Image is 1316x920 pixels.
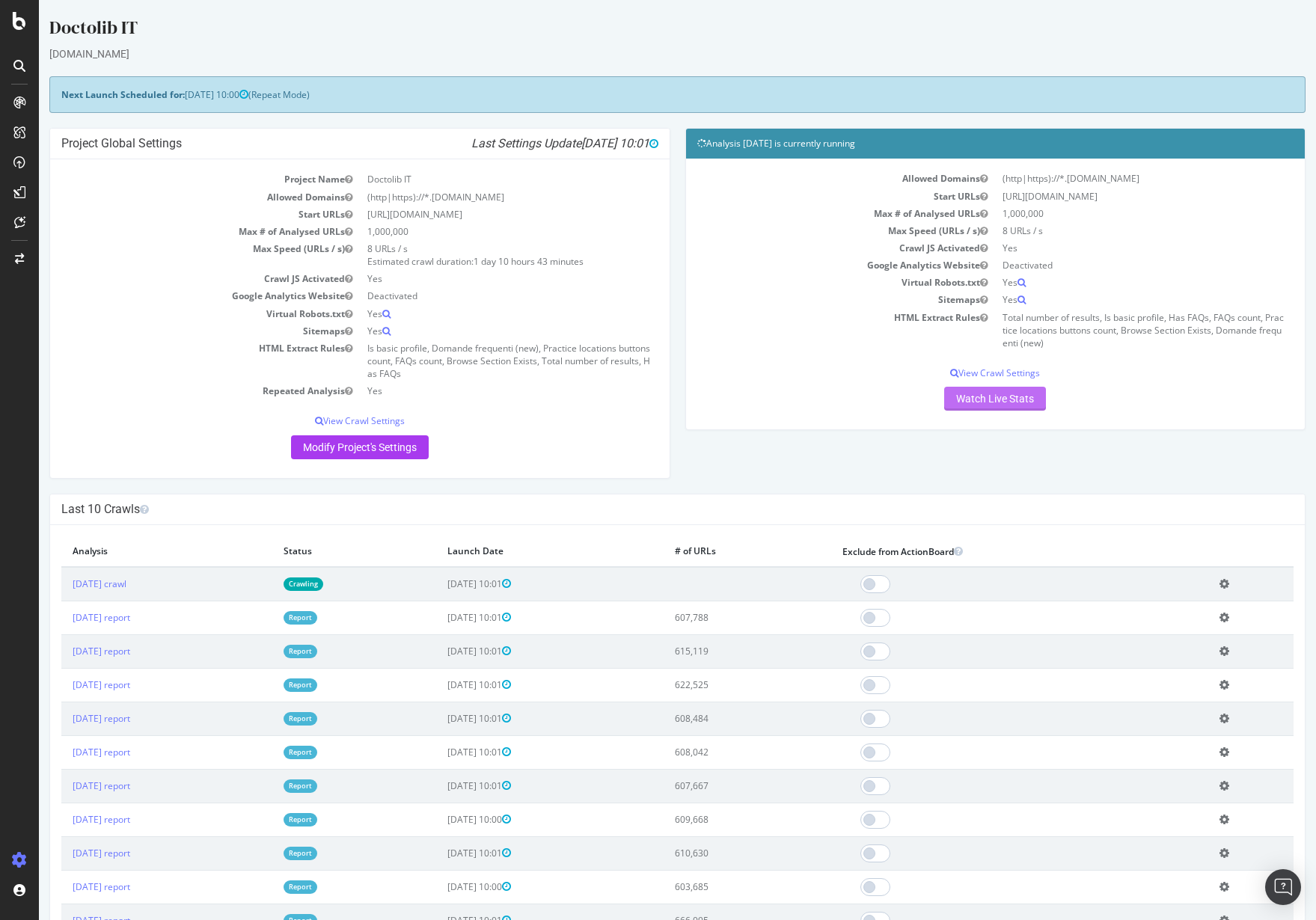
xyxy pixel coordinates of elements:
td: Allowed Domains [22,188,321,206]
td: Max Speed (URLs / s) [658,222,957,239]
td: 608,042 [625,735,792,769]
td: Deactivated [956,257,1255,274]
span: [DATE] 10:01 [542,136,619,150]
td: Yes [321,270,619,287]
a: [DATE] report [34,678,91,691]
td: Sitemaps [22,322,321,340]
a: [DATE] report [34,645,91,657]
td: Yes [321,305,619,322]
td: Is basic profile, Domande frequenti (new), Practice locations buttons count, FAQs count, Browse S... [321,340,619,382]
td: Crawl JS Activated [658,239,957,257]
th: # of URLs [625,536,792,567]
td: Repeated Analysis [22,382,321,399]
a: Crawling [245,577,284,590]
td: (http|https)://*.[DOMAIN_NAME] [321,188,619,206]
td: Yes [956,239,1255,257]
a: Report [245,880,278,893]
td: Max Speed (URLs / s) [22,240,321,270]
a: Report [245,645,278,657]
a: [DATE] report [34,813,91,826]
p: View Crawl Settings [22,414,619,427]
span: [DATE] 10:00 [146,88,209,101]
a: Report [245,847,278,859]
div: Open Intercom Messenger [1265,869,1301,905]
td: Doctolib IT [321,171,619,188]
div: Doctolib IT [10,15,1267,46]
span: [DATE] 10:01 [408,577,472,590]
td: 609,668 [625,803,792,836]
td: 610,630 [625,836,792,870]
span: 1 day 10 hours 43 minutes [435,255,545,268]
td: Yes [321,382,619,399]
td: Deactivated [321,287,619,304]
td: [URL][DOMAIN_NAME] [956,188,1255,205]
td: HTML Extract Rules [22,340,321,382]
span: [DATE] 10:01 [408,712,472,725]
td: Virtual Robots.txt [22,305,321,322]
a: [DATE] report [34,880,91,893]
p: View Crawl Settings [658,367,1255,379]
th: Analysis [22,536,233,567]
a: Report [245,779,278,792]
td: Yes [956,291,1255,308]
td: 607,667 [625,769,792,803]
td: (http|https)://*.[DOMAIN_NAME] [956,170,1255,187]
td: 8 URLs / s [956,222,1255,239]
td: 607,788 [625,601,792,634]
td: 615,119 [625,634,792,668]
td: Google Analytics Website [22,287,321,304]
td: 608,484 [625,702,792,735]
span: [DATE] 10:01 [408,847,472,859]
td: Virtual Robots.txt [658,274,957,291]
td: 8 URLs / s Estimated crawl duration: [321,240,619,270]
td: [URL][DOMAIN_NAME] [321,206,619,223]
span: [DATE] 10:01 [408,678,472,691]
td: 603,685 [625,870,792,904]
span: [DATE] 10:00 [408,880,472,893]
span: [DATE] 10:01 [408,611,472,624]
td: Start URLs [658,188,957,205]
td: Yes [956,274,1255,291]
i: Last Settings Update [432,136,619,151]
a: [DATE] report [34,746,91,758]
td: Crawl JS Activated [22,270,321,287]
a: [DATE] report [34,847,91,859]
th: Exclude from ActionBoard [792,536,1169,567]
strong: Next Launch Scheduled for: [22,88,146,101]
h4: Last 10 Crawls [22,502,1255,517]
a: Report [245,712,278,725]
a: Modify Project's Settings [252,435,390,459]
td: Yes [321,322,619,340]
td: Allowed Domains [658,170,957,187]
td: Project Name [22,171,321,188]
div: [DOMAIN_NAME] [10,46,1267,61]
td: Sitemaps [658,291,957,308]
a: Report [245,813,278,826]
a: [DATE] report [34,712,91,725]
div: (Repeat Mode) [10,76,1267,113]
td: 1,000,000 [956,205,1255,222]
td: Max # of Analysed URLs [22,223,321,240]
a: Watch Live Stats [905,387,1007,411]
span: [DATE] 10:01 [408,779,472,792]
td: Max # of Analysed URLs [658,205,957,222]
td: 1,000,000 [321,223,619,240]
td: Start URLs [22,206,321,223]
td: HTML Extract Rules [658,309,957,352]
td: 622,525 [625,668,792,702]
span: [DATE] 10:01 [408,645,472,657]
h4: Analysis [DATE] is currently running [658,136,1255,151]
th: Status [233,536,397,567]
span: [DATE] 10:00 [408,813,472,826]
a: [DATE] report [34,611,91,624]
span: [DATE] 10:01 [408,746,472,758]
td: Google Analytics Website [658,257,957,274]
td: Total number of results, Is basic profile, Has FAQs, FAQs count, Practice locations buttons count... [956,309,1255,352]
th: Launch Date [397,536,625,567]
h4: Project Global Settings [22,136,619,151]
a: Report [245,746,278,758]
a: [DATE] crawl [34,577,88,590]
a: [DATE] report [34,779,91,792]
a: Report [245,611,278,624]
a: Report [245,678,278,691]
